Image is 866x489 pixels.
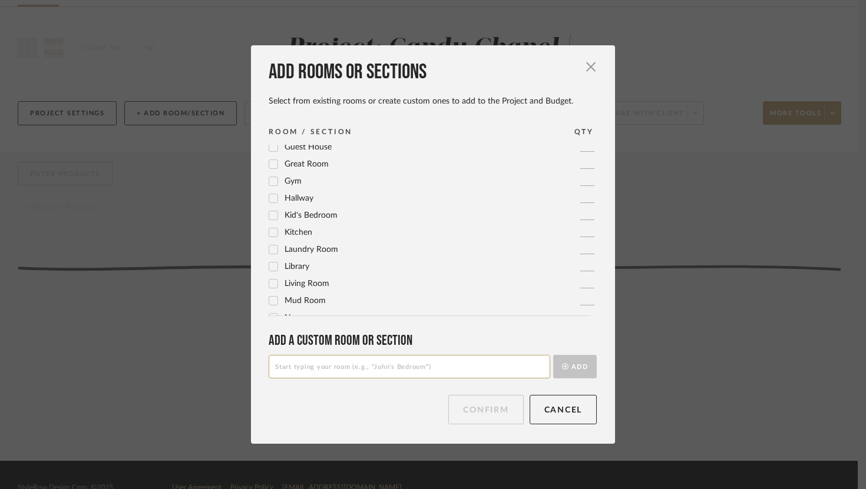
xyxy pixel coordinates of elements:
[285,297,326,305] span: Mud Room
[530,395,597,424] button: Cancel
[285,228,312,237] span: Kitchen
[285,160,329,168] span: Great Room
[269,59,597,85] div: Add rooms or sections
[285,262,309,271] span: Library
[553,355,597,378] button: Add
[269,355,550,378] input: Start typing your room (e.g., “John’s Bedroom”)
[285,211,338,219] span: Kid's Bedroom
[574,126,594,138] div: QTY
[285,245,338,254] span: Laundry Room
[285,143,332,151] span: Guest House
[269,96,597,107] div: Select from existing rooms or create custom ones to add to the Project and Budget.
[269,332,597,349] div: Add a Custom room or Section
[269,126,352,138] div: ROOM / SECTION
[285,280,329,288] span: Living Room
[448,395,523,424] button: Confirm
[285,177,302,185] span: Gym
[285,194,313,202] span: Hallway
[579,55,603,78] button: Close
[285,314,313,322] span: Nursery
